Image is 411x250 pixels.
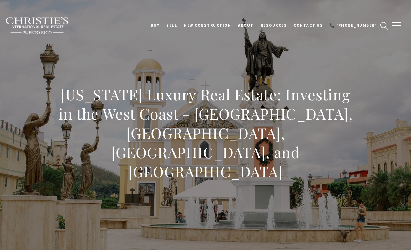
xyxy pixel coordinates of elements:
span: Contact Us [294,23,323,28]
a: Resources [257,17,291,34]
a: 📞 [PHONE_NUMBER] [326,17,380,34]
a: BUY [147,17,163,34]
span: 📞 [PHONE_NUMBER] [330,23,377,28]
h1: [US_STATE] Luxury Real Estate: Investing in the West Coast - [GEOGRAPHIC_DATA], [GEOGRAPHIC_DATA]... [54,85,357,181]
img: Christie's International Real Estate black text logo [5,17,69,35]
a: SELL [163,17,180,34]
a: About [234,17,257,34]
span: New Construction [184,23,231,28]
a: New Construction [180,17,234,34]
